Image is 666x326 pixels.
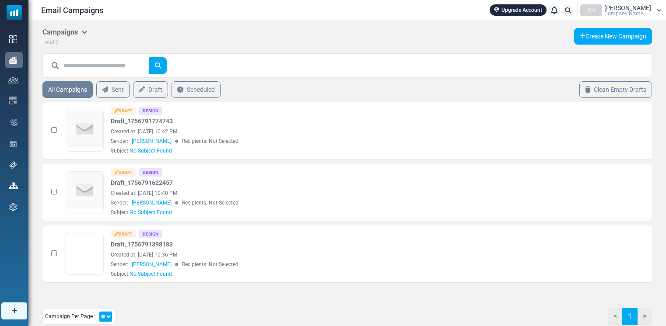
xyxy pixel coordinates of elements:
img: contacts-icon.svg [8,77,18,83]
div: Created at: [DATE] 10:40 PM [111,189,510,197]
a: Create New Campaign [574,28,652,45]
a: Draft_1756791398183 [111,240,173,249]
a: All Campaigns [42,81,93,98]
span: Email Campaigns [41,4,103,16]
div: Design [139,168,162,177]
img: campaigns-icon-active.png [9,56,17,64]
img: support-icon.svg [9,161,17,169]
a: Clean Empty Drafts [579,81,652,98]
div: Subject: [111,270,172,278]
div: Design [139,230,162,238]
h5: Campaigns [42,28,88,36]
div: Subject: [111,147,172,155]
div: Draft [111,230,136,238]
span: [PERSON_NAME] [132,260,172,268]
a: CN [PERSON_NAME] Company Name [580,4,662,16]
span: [PERSON_NAME] [132,137,172,145]
img: empty-draft-icon2.svg [67,111,103,147]
a: 1 [622,308,638,325]
div: Created at: [DATE] 10:36 PM [111,251,510,259]
img: empty-draft-icon2.svg [67,172,103,209]
a: Draft [133,81,168,98]
span: [PERSON_NAME] [132,199,172,207]
span: Total [42,39,54,45]
a: Draft_1756791622457 [111,178,173,187]
img: landing_pages.svg [9,140,17,148]
div: Draft [111,107,136,115]
a: Scheduled [172,81,221,98]
div: Design [139,107,162,115]
div: CN [580,4,602,16]
div: Sender: Recipients: Not Selected [111,199,510,207]
span: No Subject Found [130,148,172,154]
img: email-templates-icon.svg [9,97,17,104]
div: Sender: Recipients: Not Selected [111,260,510,268]
span: Campaign Per Page : [45,312,95,320]
div: Subject: [111,208,172,216]
span: [PERSON_NAME] [604,5,651,11]
a: Draft_1756791774743 [111,117,173,126]
span: Company Name [604,11,643,16]
a: Upgrade Account [490,4,547,16]
div: Created at: [DATE] 10:42 PM [111,128,510,135]
span: No Subject Found [130,209,172,215]
div: Sender: Recipients: Not Selected [111,137,510,145]
img: workflow.svg [9,118,19,128]
img: mailsoftly_icon_blue_white.svg [7,5,22,20]
span: No Subject Found [130,271,172,277]
img: dashboard-icon.svg [9,35,17,43]
img: settings-icon.svg [9,203,17,211]
div: Draft [111,168,136,177]
a: Sent [96,81,130,98]
span: 3 [56,39,59,45]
